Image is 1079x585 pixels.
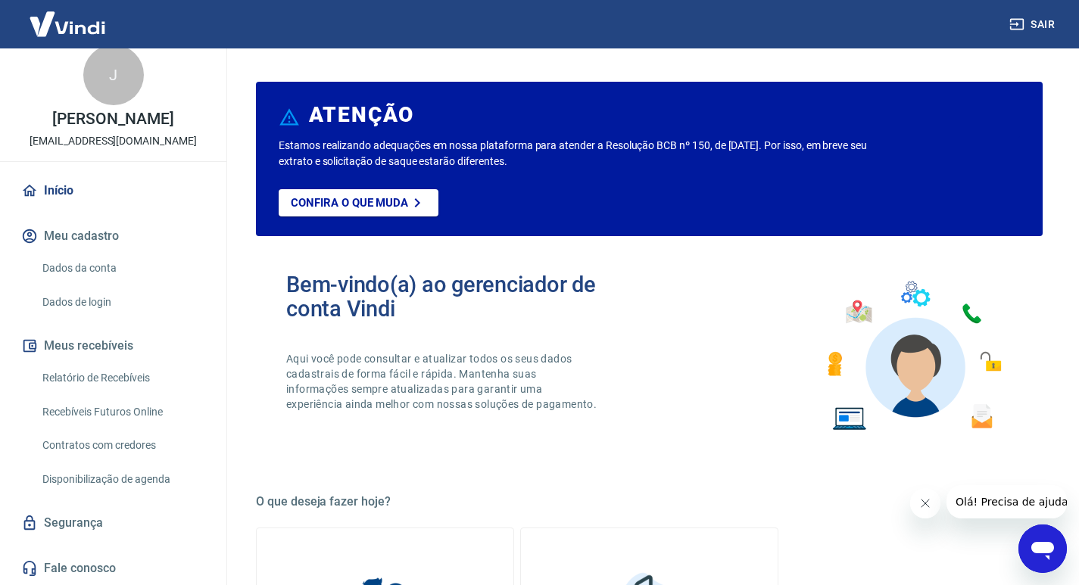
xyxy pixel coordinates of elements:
h2: Bem-vindo(a) ao gerenciador de conta Vindi [286,272,650,321]
a: Relatório de Recebíveis [36,363,208,394]
a: Dados de login [36,287,208,318]
p: Confira o que muda [291,196,408,210]
a: Dados da conta [36,253,208,284]
p: Estamos realizando adequações em nossa plataforma para atender a Resolução BCB nº 150, de [DATE].... [279,138,872,170]
a: Confira o que muda [279,189,438,216]
img: Vindi [18,1,117,47]
span: Olá! Precisa de ajuda? [9,11,127,23]
a: Fale conosco [18,552,208,585]
a: Início [18,174,208,207]
p: [EMAIL_ADDRESS][DOMAIN_NAME] [30,133,197,149]
p: Aqui você pode consultar e atualizar todos os seus dados cadastrais de forma fácil e rápida. Mant... [286,351,600,412]
img: Imagem de um avatar masculino com diversos icones exemplificando as funcionalidades do gerenciado... [814,272,1012,440]
a: Disponibilização de agenda [36,464,208,495]
a: Contratos com credores [36,430,208,461]
div: J [83,45,144,105]
a: Segurança [18,506,208,540]
button: Meus recebíveis [18,329,208,363]
iframe: Fechar mensagem [910,488,940,518]
iframe: Botão para abrir a janela de mensagens [1018,524,1067,573]
p: [PERSON_NAME] [52,111,173,127]
a: Recebíveis Futuros Online [36,397,208,428]
button: Meu cadastro [18,219,208,253]
h6: ATENÇÃO [309,107,414,123]
iframe: Mensagem da empresa [946,485,1067,518]
button: Sair [1006,11,1061,39]
h5: O que deseja fazer hoje? [256,494,1043,509]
